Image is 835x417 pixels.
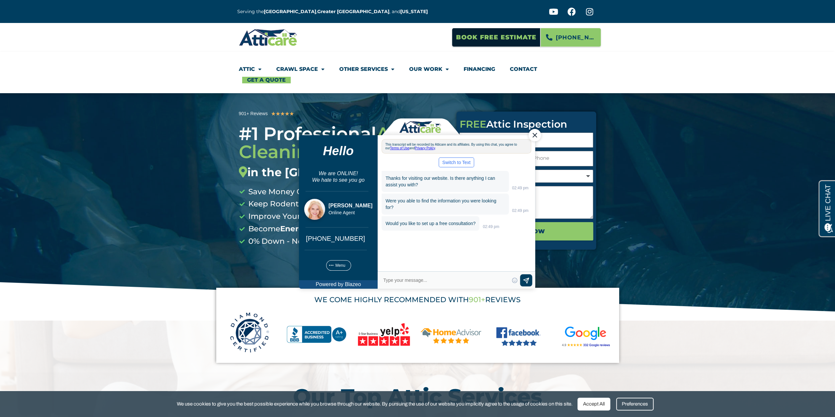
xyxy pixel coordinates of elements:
div: Accept All [577,398,610,410]
div: #1 Professional Services [239,125,447,179]
div: Preferences [616,398,654,410]
i: ★ [289,110,294,118]
i: ★ [276,110,280,118]
div: WE COME HIGHLY RECOMMENDED WITH REVIEWS [225,296,611,303]
a: Other Services [339,62,394,77]
div: 901+ Reviews [239,110,268,117]
div: 5/5 [271,110,294,118]
span: Improve Your Homes [247,210,372,223]
span: Book Free Estimate [456,31,536,44]
span: [PHONE_NUMBER] [556,32,596,43]
h2: Our Top Attic Services [237,386,598,407]
i: ★ [285,110,289,118]
span: Become [247,223,345,235]
a: Our Work [409,62,449,77]
a: Crawl Space [276,62,324,77]
nav: Menu [239,62,596,83]
span: 0% Down - No Interest For 12 Months [247,235,391,248]
a: [US_STATE] [400,9,428,14]
span: Opens a chat window [16,5,53,13]
div: in the [GEOGRAPHIC_DATA] [239,166,447,179]
a: Attic [239,62,261,77]
a: Get A Quote [242,77,291,83]
i: ★ [271,110,276,118]
p: Serving the , , and [237,8,433,15]
span: Attic Cleaning [239,123,420,163]
b: Energy-Efficient [280,224,345,233]
a: [PHONE_NUMBER] [540,28,601,47]
i: ★ [280,110,285,118]
a: Greater [GEOGRAPHIC_DATA] [317,9,389,14]
iframe: Chat Exit Popup [292,114,543,304]
input: Only numbers and phone characters (#, -, *, etc) are accepted. [528,151,593,166]
a: [GEOGRAPHIC_DATA] [264,9,316,14]
span: Save Money On Energy Bills [247,186,355,198]
span: Keep Rodents Out For [247,198,355,210]
a: Contact [510,62,537,77]
span: We use cookies to give you the best possible experience while you browse through our website. By ... [177,400,573,408]
a: Book Free Estimate [452,28,540,47]
a: Financing [464,62,495,77]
